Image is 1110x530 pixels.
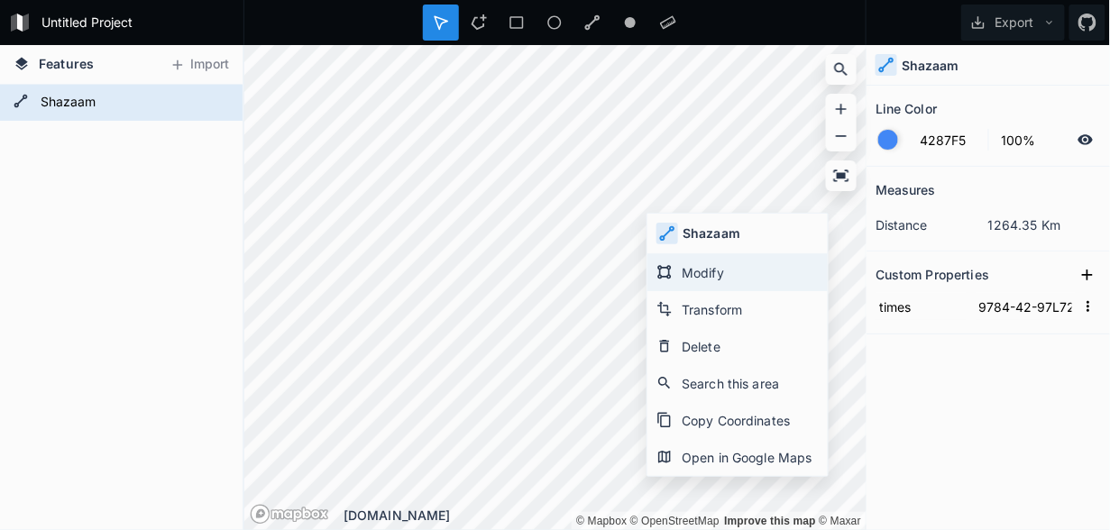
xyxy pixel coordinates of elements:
[161,50,238,79] button: Import
[647,439,828,476] div: Open in Google Maps
[647,291,828,328] div: Transform
[902,56,959,75] h4: Shazaam
[647,402,828,439] div: Copy Coordinates
[647,328,828,365] div: Delete
[876,260,989,288] h2: Custom Properties
[576,515,627,527] a: Mapbox
[647,365,828,402] div: Search this area
[876,293,967,320] input: Name
[250,504,329,525] a: Mapbox logo
[344,506,866,525] div: [DOMAIN_NAME]
[820,515,862,527] a: Maxar
[630,515,720,527] a: OpenStreetMap
[876,95,937,123] h2: Line Color
[647,254,828,291] div: Modify
[876,215,988,234] dt: distance
[961,5,1065,41] button: Export
[988,215,1101,234] dd: 1264.35 Km
[39,54,94,73] span: Features
[724,515,816,527] a: Map feedback
[683,224,740,242] h4: Shazaam
[976,293,1076,320] input: Empty
[876,176,936,204] h2: Measures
